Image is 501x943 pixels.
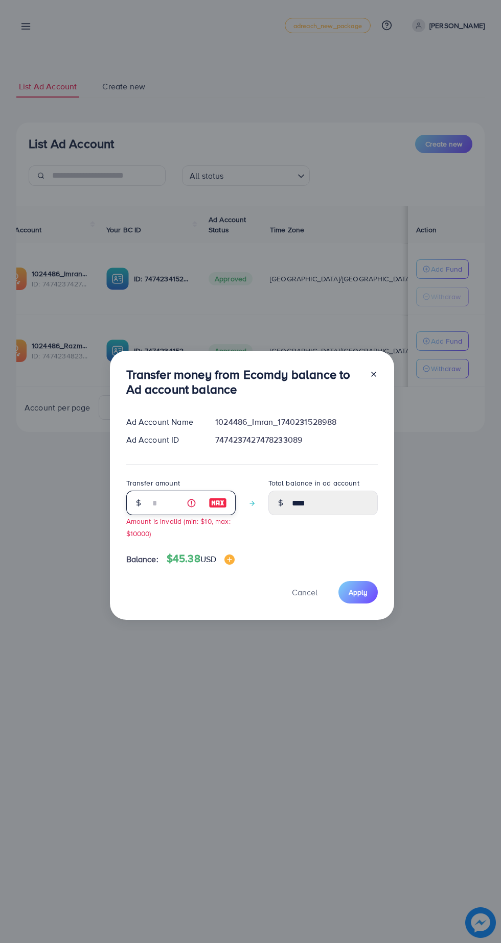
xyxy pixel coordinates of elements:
h4: $45.38 [167,552,235,565]
span: USD [200,553,216,565]
span: Apply [349,587,368,597]
h3: Transfer money from Ecomdy balance to Ad account balance [126,367,361,397]
img: image [224,554,235,565]
div: 7474237427478233089 [207,434,385,446]
label: Transfer amount [126,478,180,488]
div: Ad Account ID [118,434,208,446]
div: 1024486_Imran_1740231528988 [207,416,385,428]
span: Balance: [126,553,158,565]
span: Cancel [292,587,317,598]
button: Apply [338,581,378,603]
button: Cancel [279,581,330,603]
label: Total balance in ad account [268,478,359,488]
small: Amount is invalid (min: $10, max: $10000) [126,516,231,538]
img: image [209,497,227,509]
div: Ad Account Name [118,416,208,428]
